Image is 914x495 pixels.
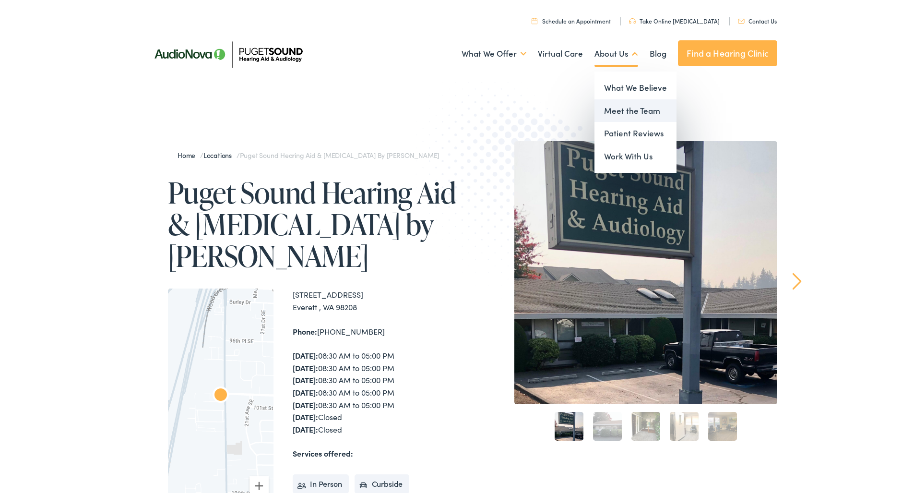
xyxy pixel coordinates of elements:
[629,15,720,23] a: Take Online [MEDICAL_DATA]
[293,422,318,433] strong: [DATE]:
[594,97,677,121] a: Meet the Team
[293,324,317,335] strong: Phone:
[293,385,318,396] strong: [DATE]:
[293,287,461,311] div: [STREET_ADDRESS] Everett , WA 98208
[631,410,660,439] a: 3
[738,15,777,23] a: Contact Us
[594,143,677,166] a: Work With Us
[594,120,677,143] a: Patient Reviews
[293,398,318,408] strong: [DATE]:
[209,383,232,406] div: Puget Sound Hearing Aid &#038; Audiology by AudioNova
[532,15,611,23] a: Schedule an Appointment
[293,410,318,420] strong: [DATE]:
[555,410,583,439] a: 1
[594,74,677,97] a: What We Believe
[593,410,622,439] a: 2
[793,271,802,288] a: Next
[462,34,526,70] a: What We Offer
[708,410,737,439] a: 5
[293,361,318,371] strong: [DATE]:
[168,175,461,270] h1: Puget Sound Hearing Aid & [MEDICAL_DATA] by [PERSON_NAME]
[629,16,636,22] img: utility icon
[293,446,353,457] strong: Services offered:
[355,472,410,492] li: Curbside
[249,474,269,494] button: Zoom in
[532,16,537,22] img: utility icon
[293,324,461,336] div: [PHONE_NUMBER]
[538,34,583,70] a: Virtual Care
[670,410,699,439] a: 4
[293,348,461,434] div: 08:30 AM to 05:00 PM 08:30 AM to 05:00 PM 08:30 AM to 05:00 PM 08:30 AM to 05:00 PM 08:30 AM to 0...
[293,348,318,359] strong: [DATE]:
[738,17,745,22] img: utility icon
[240,148,439,158] span: Puget Sound Hearing Aid & [MEDICAL_DATA] by [PERSON_NAME]
[293,373,318,383] strong: [DATE]:
[293,472,349,492] li: In Person
[678,38,777,64] a: Find a Hearing Clinic
[178,148,200,158] a: Home
[178,148,439,158] span: / /
[594,34,638,70] a: About Us
[203,148,237,158] a: Locations
[650,34,666,70] a: Blog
